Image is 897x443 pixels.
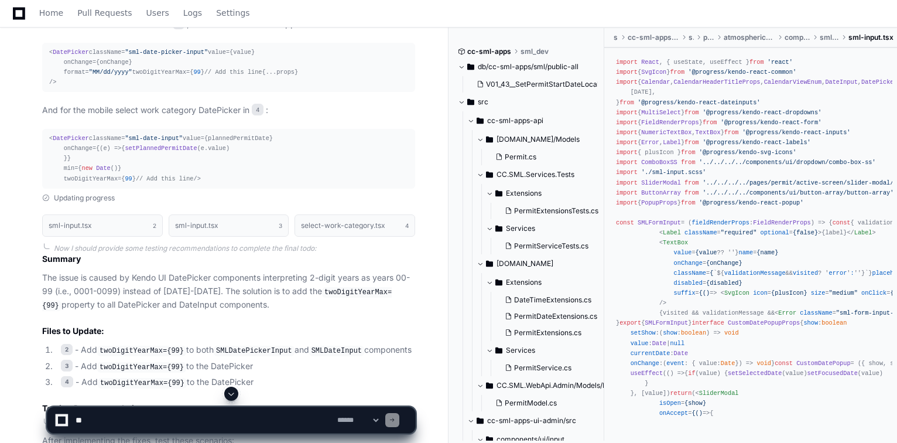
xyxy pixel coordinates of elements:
[684,189,699,196] span: from
[616,159,638,166] span: import
[684,179,699,186] span: from
[49,222,92,229] h1: sml-input.tsx
[61,344,73,356] span: 2
[214,346,295,356] code: SMLDatePickerInput
[753,219,811,226] span: FieldRenderProps
[847,229,875,236] span: </ >
[681,329,706,336] span: boolean
[771,289,807,297] span: {plusIcon}
[659,329,721,336] span: ( ) =>
[696,249,717,256] span: {value
[641,79,670,86] span: Calendar
[811,289,826,297] span: size
[821,319,847,326] span: boolean
[514,295,591,305] span: DateTimeExtensions.cs
[681,159,696,166] span: from
[684,229,717,236] span: className
[724,289,749,297] span: SvgIcon
[721,360,735,367] span: Date
[175,222,218,229] h1: sml-input.tsx
[495,343,502,357] svg: Directory
[467,111,605,130] button: cc-sml-apps-api
[652,340,667,347] span: Date
[477,130,614,149] button: [DOMAIN_NAME]/Models
[616,129,638,136] span: import
[749,59,764,66] span: from
[169,214,289,237] button: sml-input.tsx3
[691,219,810,226] span: :
[663,239,688,246] span: TextBox
[500,308,607,325] button: PermitDateExtensions.cs
[500,238,607,254] button: PermitServiceTests.cs
[820,33,839,42] span: sml-input
[691,319,724,326] span: interface
[55,376,415,390] li: - Add to the DatePicker
[97,346,186,356] code: twoDigitYearMax={99}
[514,328,581,338] span: PermitExtensions.cs
[301,222,385,229] h1: select-work-category.tsx
[681,199,696,206] span: from
[641,109,681,116] span: MultiSelect
[829,270,847,277] span: error
[793,229,818,236] span: {false}
[486,379,493,393] svg: Directory
[491,149,607,165] button: Permit.cs
[295,214,415,237] button: select-work-category.tsx4
[706,280,742,287] span: {disabled}
[486,132,493,146] svg: Directory
[467,95,474,109] svg: Directory
[699,289,710,297] span: {()
[619,319,641,326] span: export
[616,179,638,186] span: import
[506,278,542,287] span: Extensions
[619,99,634,106] span: from
[721,229,757,236] span: "required"
[614,33,618,42] span: src
[193,69,200,76] span: 99
[663,329,677,336] span: show
[663,360,753,367] span: ( ) =>
[825,79,857,86] span: DateInput
[42,104,415,117] p: And for the mobile select work category DatePicker in :
[674,79,761,86] span: CalendarHeaderTitleProps
[681,149,696,156] span: from
[710,270,713,277] span: {
[486,257,493,271] svg: Directory
[703,109,821,116] span: '@progress/kendo-react-dropdowns'
[55,360,415,374] li: - Add to the DatePicker
[684,139,699,146] span: from
[829,289,858,297] span: "medium"
[208,145,226,152] span: value
[125,135,183,142] span: "sml-date-input"
[674,270,706,277] span: className
[486,219,614,238] button: Services
[487,116,543,125] span: cc-sml-apps-api
[641,199,677,206] span: PopupProps
[699,199,804,206] span: '@progress/kendo-react-popup'
[724,270,786,277] span: validationMessage
[616,59,638,66] span: import
[486,184,614,203] button: Extensions
[103,145,107,152] span: e
[724,129,739,136] span: from
[638,219,681,226] span: SMLFormInput
[728,319,800,326] span: CustomDatePopupProps
[616,199,638,206] span: import
[49,134,408,184] div: < className= value={plannedPermitDate} onChange={ { (e. ) }} min={ ()} twoDigitYearMax={ } />
[97,362,186,373] code: twoDigitYearMax={99}
[506,346,535,355] span: Services
[458,57,595,76] button: db/cc-sml-apps/sml/public-all
[81,165,92,172] span: new
[500,203,607,219] button: PermitExtensionsTests.cs
[486,80,618,89] span: V01_43__SetPermitStartDateLocalInt.sql
[641,189,681,196] span: ButtonArray
[724,329,739,336] span: void
[495,221,502,236] svg: Directory
[55,343,415,357] li: - Add to both and components
[699,159,876,166] span: '../../../../components/ui/dropdown/combo-box-ss'
[753,289,768,297] span: icon
[495,275,502,289] svg: Directory
[703,119,717,126] span: from
[495,186,502,200] svg: Directory
[721,119,822,126] span: '@progress/kendo-react-form'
